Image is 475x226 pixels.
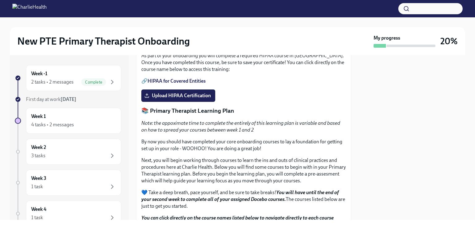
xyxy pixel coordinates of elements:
span: First day at work [26,96,76,102]
h2: New PTE Primary Therapist Onboarding [17,35,190,47]
h6: Week 1 [31,113,46,120]
span: Upload HIPAA Certification [146,93,211,99]
div: 1 task [31,183,43,190]
p: 💙 Take a deep breath, pace yourself, and be sure to take breaks! The courses listed below are jus... [141,189,346,210]
h6: Week -1 [31,70,47,77]
strong: [DATE] [61,96,76,102]
a: First day at work[DATE] [15,96,121,103]
div: 3 tasks [31,152,45,159]
a: Week 23 tasks [15,139,121,165]
a: HIPAA for Covered Entities [148,78,206,84]
strong: You will have until the end of your second week to complete all of your assigned Docebo courses. [141,189,339,202]
strong: You can click directly on the course names listed below to navigate directly to each course [141,215,334,221]
a: Week 14 tasks • 2 messages [15,108,121,134]
a: Week 31 task [15,170,121,196]
a: Week -12 tasks • 2 messagesComplete [15,65,121,91]
div: 1 task [31,214,43,221]
div: 4 tasks • 2 messages [31,121,74,128]
p: Next, you will begin working through courses to learn the ins and outs of clinical practices and ... [141,157,346,184]
em: Note: the appoximate time to complete the entirely of this learning plan is variable and based on... [141,120,340,133]
span: Complete [81,80,106,85]
h6: Week 2 [31,144,46,151]
h6: Week 4 [31,206,46,213]
h6: Week 3 [31,175,46,182]
img: CharlieHealth [12,4,47,14]
strong: My progress [374,35,400,41]
p: As part of your onboarding you will complete a required HIPAA course in [GEOGRAPHIC_DATA]. Once y... [141,52,346,73]
p: 📚 Primary Therapist Learning Plan [141,107,346,115]
p: 🔗 [141,78,346,85]
h3: 20% [440,36,458,47]
div: 2 tasks • 2 messages [31,79,74,85]
p: By now you should have completed your core onboarding courses to lay a foundation for getting set... [141,138,346,152]
label: Upload HIPAA Certification [141,89,215,102]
